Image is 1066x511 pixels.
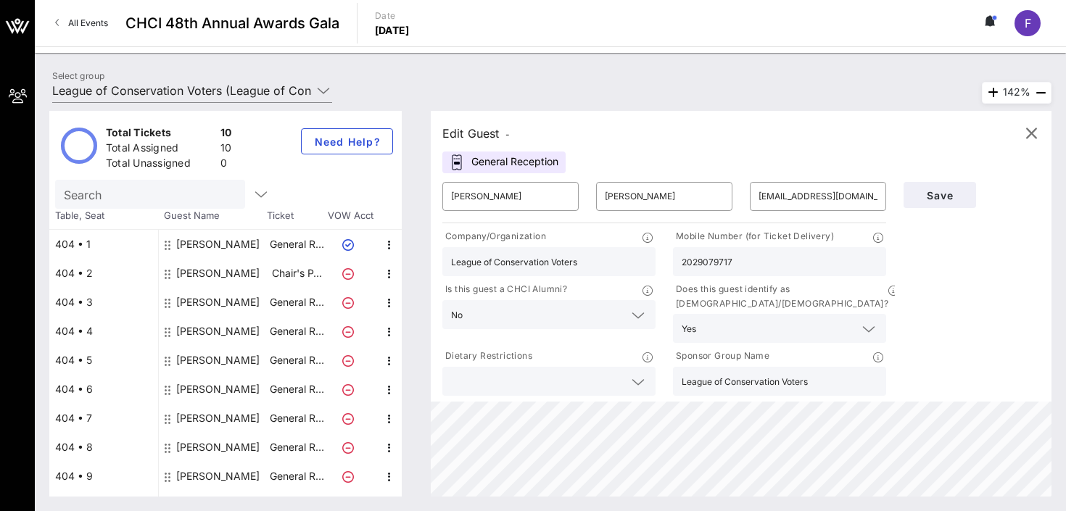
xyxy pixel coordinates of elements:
p: Sponsor Group Name [673,349,769,364]
span: F [1025,16,1031,30]
input: Last Name* [605,185,724,208]
button: Save [904,182,976,208]
div: 404 • 1 [49,230,158,259]
p: General R… [268,375,326,404]
input: Email* [759,185,877,208]
input: First Name* [451,185,570,208]
div: Lizzy Duncan [176,317,260,346]
div: Sebastian Suarez [176,404,260,433]
span: All Events [68,17,108,28]
label: Select group [52,70,104,81]
p: Does this guest identify as [DEMOGRAPHIC_DATA]/[DEMOGRAPHIC_DATA]? [673,282,888,311]
div: Total Assigned [106,141,215,159]
p: General R… [268,317,326,346]
div: General Reception [442,151,566,173]
span: CHCI 48th Annual Awards Gala [125,12,339,34]
p: Mobile Number (for Ticket Delivery) [673,229,834,244]
p: General R… [268,462,326,491]
div: 404 • 4 [49,317,158,346]
p: Is this guest a CHCI Alumni? [442,282,567,297]
p: General R… [268,346,326,375]
div: 10 [220,141,232,159]
div: Leslie Hinkson [176,375,260,404]
div: 0 [220,156,232,174]
div: Francesca Governali [176,346,260,375]
span: Guest Name [158,209,267,223]
div: 404 • 2 [49,259,158,288]
span: - [505,129,510,140]
div: 404 • 5 [49,346,158,375]
div: F [1015,10,1041,36]
div: Total Unassigned [106,156,215,174]
p: Date [375,9,410,23]
a: All Events [46,12,117,35]
div: Edit Guest [442,123,510,144]
span: Need Help? [313,136,381,148]
p: General R… [268,404,326,433]
div: 404 • 7 [49,404,158,433]
div: Matthew Davis [176,288,260,317]
p: Chair's P… [268,259,326,288]
p: General R… [268,433,326,462]
p: [DATE] [375,23,410,38]
div: 404 • 6 [49,375,158,404]
div: Fransiska Dale [176,230,260,259]
p: General R… [268,230,326,259]
div: Sara Chieffo [176,259,260,288]
div: 142% [982,82,1051,104]
div: Yes [682,324,696,334]
div: No [451,310,463,320]
div: 10 [220,125,232,144]
button: Need Help? [301,128,393,154]
div: Total Tickets [106,125,215,144]
p: General R… [268,288,326,317]
div: Keith Rushing [176,462,260,491]
p: Company/Organization [442,229,546,244]
span: Table, Seat [49,209,158,223]
p: Dietary Restrictions [442,349,532,364]
div: Mika Hyer [176,433,260,462]
span: Ticket [267,209,325,223]
div: 404 • 3 [49,288,158,317]
span: VOW Acct [325,209,376,223]
div: 404 • 8 [49,433,158,462]
div: No [442,300,656,329]
span: Save [915,189,964,202]
div: 404 • 9 [49,462,158,491]
div: Yes [673,314,886,343]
